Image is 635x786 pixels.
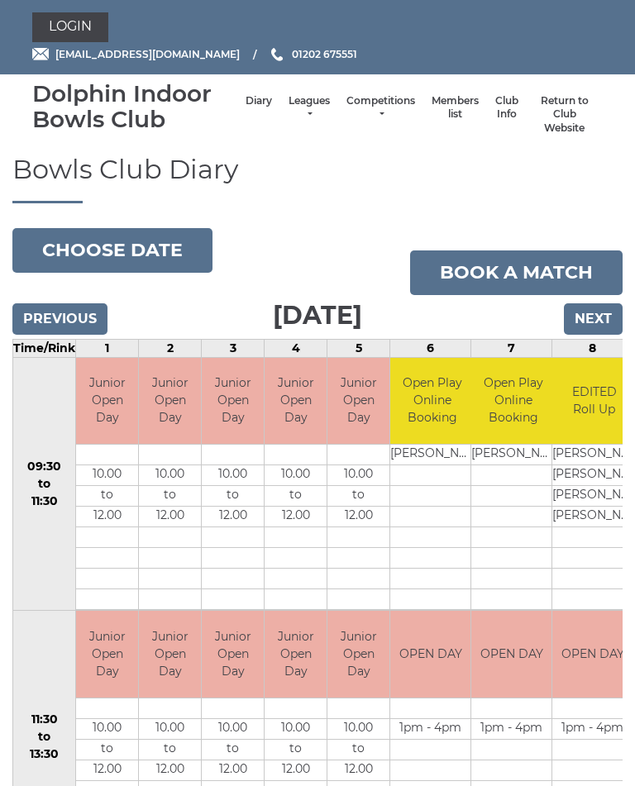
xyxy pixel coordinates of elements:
a: Club Info [495,94,518,121]
a: Members list [432,94,479,121]
td: 1 [76,339,139,357]
div: Dolphin Indoor Bowls Club [32,81,237,132]
a: Login [32,12,108,42]
td: 12.00 [139,760,201,780]
td: 1pm - 4pm [552,718,633,739]
td: 12.00 [265,760,327,780]
td: Junior Open Day [265,611,327,698]
td: to [76,739,138,760]
h1: Bowls Club Diary [12,155,623,202]
td: Junior Open Day [327,358,389,445]
td: 3 [202,339,265,357]
td: Junior Open Day [76,358,138,445]
td: 10.00 [139,718,201,739]
td: 10.00 [327,718,389,739]
td: Time/Rink [13,339,76,357]
input: Previous [12,303,107,335]
td: Junior Open Day [139,611,201,698]
a: Book a match [410,250,623,295]
td: to [265,739,327,760]
td: 10.00 [327,465,389,486]
td: OPEN DAY [471,611,551,698]
td: 12.00 [327,507,389,527]
a: Diary [246,94,272,108]
td: 2 [139,339,202,357]
td: [PERSON_NAME] [471,445,555,465]
td: Junior Open Day [202,358,264,445]
a: Phone us 01202 675551 [269,46,357,62]
a: Leagues [289,94,330,121]
td: to [265,486,327,507]
td: 6 [390,339,471,357]
td: Open Play Online Booking [390,358,474,445]
td: 10.00 [202,465,264,486]
td: 12.00 [202,760,264,780]
td: Open Play Online Booking [471,358,555,445]
td: 12.00 [265,507,327,527]
td: 12.00 [139,507,201,527]
td: OPEN DAY [390,611,470,698]
td: Junior Open Day [202,611,264,698]
td: to [139,486,201,507]
td: 10.00 [265,718,327,739]
input: Next [564,303,623,335]
a: Competitions [346,94,415,121]
td: 12.00 [76,507,138,527]
td: 12.00 [202,507,264,527]
td: 8 [552,339,633,357]
td: 10.00 [139,465,201,486]
td: 12.00 [76,760,138,780]
a: Return to Club Website [535,94,594,136]
td: 10.00 [202,718,264,739]
img: Email [32,48,49,60]
td: Junior Open Day [139,358,201,445]
span: 01202 675551 [292,48,357,60]
span: [EMAIL_ADDRESS][DOMAIN_NAME] [55,48,240,60]
td: OPEN DAY [552,611,633,698]
td: to [139,739,201,760]
td: 1pm - 4pm [390,718,470,739]
td: Junior Open Day [265,358,327,445]
td: 10.00 [76,465,138,486]
a: Email [EMAIL_ADDRESS][DOMAIN_NAME] [32,46,240,62]
td: to [327,739,389,760]
td: 1pm - 4pm [471,718,551,739]
td: Junior Open Day [327,611,389,698]
img: Phone us [271,48,283,61]
td: to [76,486,138,507]
td: 10.00 [265,465,327,486]
td: [PERSON_NAME] [390,445,474,465]
td: to [202,739,264,760]
td: 5 [327,339,390,357]
td: 4 [265,339,327,357]
td: Junior Open Day [76,611,138,698]
td: 10.00 [76,718,138,739]
td: 12.00 [327,760,389,780]
button: Choose date [12,228,212,273]
td: to [327,486,389,507]
td: to [202,486,264,507]
td: 7 [471,339,552,357]
td: 09:30 to 11:30 [13,357,76,611]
